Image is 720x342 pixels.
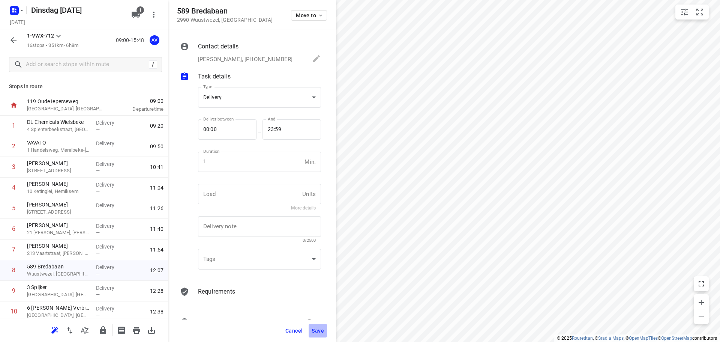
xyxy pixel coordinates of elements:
[147,36,162,44] span: Assigned to Axel Verzele
[12,122,15,129] div: 1
[285,328,303,334] span: Cancel
[198,72,231,81] p: Task details
[198,42,238,51] p: Contact details
[96,168,100,173] span: —
[150,163,163,171] span: 10:41
[146,7,161,22] button: More
[180,72,321,83] div: Task details
[114,105,163,113] p: Departure time
[27,283,90,291] p: 3 Spijker
[96,147,100,153] span: —
[12,246,15,253] div: 7
[27,304,90,312] p: 6 [PERSON_NAME] Verbiststraat
[27,146,90,154] p: 1 Handelsweg, Merelbeke-Melle
[27,98,105,105] p: 119 Oude Ieperseweg
[147,33,162,48] button: AV
[96,312,100,318] span: —
[27,221,90,229] p: [PERSON_NAME]
[7,18,28,26] h5: Project date
[27,242,90,250] p: [PERSON_NAME]
[114,97,163,105] span: 09:00
[150,225,163,233] span: 11:40
[128,7,143,22] button: 1
[150,184,163,191] span: 11:04
[10,308,17,315] div: 10
[296,12,324,18] span: Move to
[27,160,90,167] p: [PERSON_NAME]
[675,5,709,20] div: small contained button group
[116,36,147,44] p: 09:00-15:48
[12,267,15,274] div: 8
[27,312,90,319] p: [GEOGRAPHIC_DATA], [GEOGRAPHIC_DATA]
[150,287,163,295] span: 12:28
[598,336,624,341] a: Stadia Maps
[27,167,90,175] p: [STREET_ADDRESS]
[150,35,159,45] div: AV
[177,7,273,15] h5: 589 Bredabaan
[309,324,327,337] button: Save
[150,122,163,130] span: 09:20
[27,42,78,49] p: 16 stops • 351km • 6h8m
[661,336,692,341] a: OpenStreetMap
[180,42,321,65] div: Contact details[PERSON_NAME], [PHONE_NUMBER]
[96,250,100,256] span: —
[150,246,163,253] span: 11:54
[198,87,321,108] div: Delivery
[27,32,54,40] p: 1-VWX-712
[572,336,593,341] a: Routetitan
[27,118,90,126] p: DL Chemicals Wielsbeke
[12,287,15,294] div: 9
[282,324,306,337] button: Cancel
[26,59,149,71] input: Add or search stops within route
[677,5,692,20] button: Map settings
[114,326,129,333] span: Print shipping labels
[96,323,111,338] button: Lock route
[96,230,100,235] span: —
[96,160,124,168] p: Delivery
[96,305,124,312] p: Delivery
[177,17,273,23] p: 2990 Wuustwezel , [GEOGRAPHIC_DATA]
[27,250,90,257] p: 213 Vaartstraat, [PERSON_NAME]
[9,83,159,90] p: Stops in route
[136,6,144,14] span: 1
[150,308,163,315] span: 12:38
[96,140,124,147] p: Delivery
[96,271,100,277] span: —
[27,201,90,208] p: [PERSON_NAME]
[198,287,235,296] p: Requirements
[96,284,124,292] p: Delivery
[27,263,90,270] p: 589 Bredabaan
[28,4,125,16] h5: Rename
[96,292,100,297] span: —
[312,328,324,334] span: Save
[96,119,124,127] p: Delivery
[198,318,217,327] p: Priority
[12,225,15,232] div: 6
[96,181,124,188] p: Delivery
[96,202,124,209] p: Delivery
[291,10,327,21] button: Move to
[12,205,15,212] div: 5
[304,158,316,166] p: Min.
[12,163,15,170] div: 3
[198,249,321,270] div: ​
[12,184,15,191] div: 4
[12,143,15,150] div: 2
[692,5,707,20] button: Fit zoom
[302,190,316,199] p: Units
[150,205,163,212] span: 11:26
[312,54,321,63] svg: Edit
[27,270,90,278] p: Wuustwezel, [GEOGRAPHIC_DATA]
[150,267,163,274] span: 12:07
[27,105,105,113] p: [GEOGRAPHIC_DATA], [GEOGRAPHIC_DATA]
[27,126,90,133] p: 4 Splenterbeekstraat, Wielsbeke
[557,336,717,341] li: © 2025 , © , © © contributors
[27,229,90,237] p: 21 [PERSON_NAME], [PERSON_NAME]
[96,209,100,215] span: —
[27,139,90,146] p: VAVATO
[129,326,144,333] span: Print route
[150,143,163,150] span: 09:50
[96,188,100,194] span: —
[203,94,309,101] div: Delivery
[256,130,262,136] p: —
